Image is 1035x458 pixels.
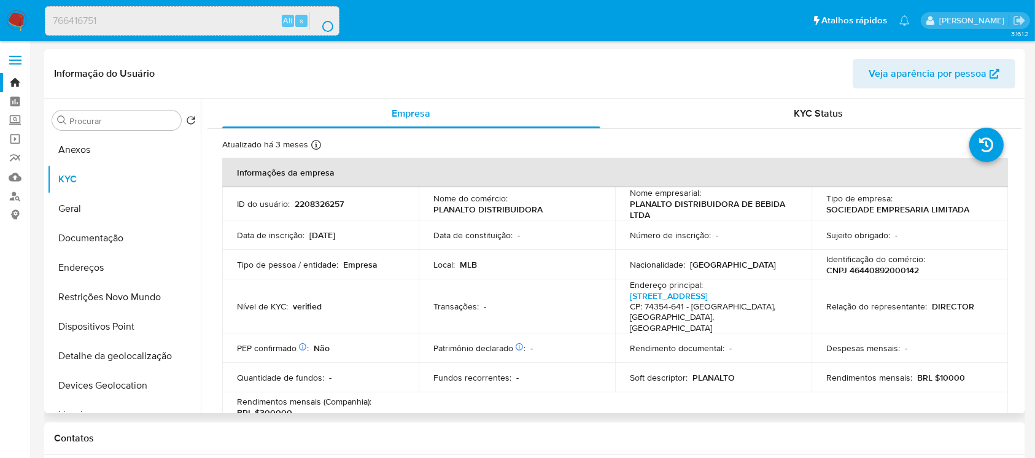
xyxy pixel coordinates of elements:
h4: CP: 74354-641 - [GEOGRAPHIC_DATA], [GEOGRAPHIC_DATA], [GEOGRAPHIC_DATA] [630,301,792,334]
p: PLANALTO DISTRIBUIDORA [433,204,543,215]
p: Número de inscrição : [630,230,711,241]
p: [DATE] [309,230,335,241]
p: Endereço principal : [630,279,703,290]
p: Fundos recorrentes : [433,372,511,383]
p: Data de constituição : [433,230,513,241]
p: Sujeito obrigado : [826,230,890,241]
button: Restrições Novo Mundo [47,282,201,312]
p: Atualizado há 3 meses [222,139,308,150]
p: Tipo de empresa : [826,193,893,204]
p: Nível de KYC : [237,301,288,312]
a: Sair [1013,14,1026,27]
span: KYC Status [794,106,843,120]
p: - [329,372,331,383]
span: Veja aparência por pessoa [869,59,987,88]
th: Informações da empresa [222,158,1008,187]
p: Identificação do comércio : [826,254,925,265]
p: BRL $10000 [917,372,965,383]
p: Tipo de pessoa / entidade : [237,259,338,270]
p: Empresa [343,259,378,270]
button: search-icon [309,12,335,29]
button: Endereços [47,253,201,282]
p: PLANALTO [692,372,735,383]
p: Local : [433,259,455,270]
input: Procurar [69,115,176,126]
p: - [905,343,907,354]
button: KYC [47,165,201,194]
p: Transações : [433,301,479,312]
p: Quantidade de fundos : [237,372,324,383]
p: - [516,372,519,383]
p: weverton.gomes@mercadopago.com.br [939,15,1009,26]
p: SOCIEDADE EMPRESARIA LIMITADA [826,204,969,215]
button: Lista Interna [47,400,201,430]
p: Soft descriptor : [630,372,688,383]
button: Retornar ao pedido padrão [186,115,196,129]
span: Alt [283,15,293,26]
p: - [484,301,486,312]
p: Rendimento documental : [630,343,724,354]
span: Atalhos rápidos [821,14,887,27]
p: Nome empresarial : [630,187,701,198]
p: verified [293,301,322,312]
button: Dispositivos Point [47,312,201,341]
p: Rendimentos mensais : [826,372,912,383]
p: Data de inscrição : [237,230,304,241]
p: Despesas mensais : [826,343,900,354]
p: CNPJ 46440892000142 [826,265,919,276]
p: PLANALTO DISTRIBUIDORA DE BEBIDA LTDA [630,198,792,220]
a: Notificações [899,15,910,26]
button: Veja aparência por pessoa [853,59,1015,88]
p: Patrimônio declarado : [433,343,525,354]
p: DIRECTOR [932,301,974,312]
p: MLB [460,259,477,270]
p: PEP confirmado : [237,343,309,354]
h1: Informação do Usuário [54,68,155,80]
button: Anexos [47,135,201,165]
button: Geral [47,194,201,223]
a: [STREET_ADDRESS] [630,290,708,302]
p: [GEOGRAPHIC_DATA] [690,259,776,270]
span: Empresa [392,106,430,120]
p: Nacionalidade : [630,259,685,270]
p: 2208326257 [295,198,344,209]
p: BRL $300000 [237,407,292,418]
h1: Contatos [54,432,1015,444]
button: Detalhe da geolocalização [47,341,201,371]
button: Procurar [57,115,67,125]
span: s [300,15,303,26]
p: - [517,230,520,241]
p: - [716,230,718,241]
p: ID do usuário : [237,198,290,209]
p: Relação do representante : [826,301,927,312]
p: - [895,230,897,241]
p: Nome do comércio : [433,193,508,204]
p: Não [314,343,330,354]
p: - [729,343,732,354]
button: Devices Geolocation [47,371,201,400]
p: Rendimentos mensais (Companhia) : [237,396,371,407]
p: - [530,343,533,354]
input: Pesquise usuários ou casos... [45,13,339,29]
button: Documentação [47,223,201,253]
